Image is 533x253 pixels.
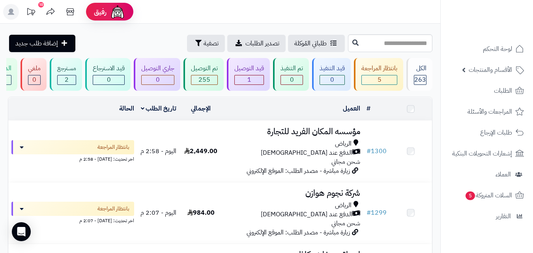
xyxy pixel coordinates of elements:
a: ملغي 0 [19,58,48,91]
span: 984.00 [187,208,215,217]
a: قيد الاسترجاع 0 [84,58,132,91]
div: جاري التوصيل [141,64,174,73]
div: تم التوصيل [191,64,218,73]
span: المراجعات والأسئلة [468,106,512,117]
a: تحديثات المنصة [21,4,41,22]
a: العميل [343,104,360,113]
div: 2 [58,75,76,84]
a: تصدير الطلبات [227,35,286,52]
div: ملغي [28,64,41,73]
a: إضافة طلب جديد [9,35,75,52]
span: رفيق [94,7,107,17]
span: إضافة طلب جديد [15,39,58,48]
a: تاريخ الطلب [141,104,177,113]
span: شحن مجاني [331,157,360,167]
span: 0 [156,75,160,84]
a: تم التنفيذ 0 [271,58,310,91]
span: بانتظار المراجعة [97,205,129,213]
div: 255 [191,75,217,84]
a: طلبات الإرجاع [445,123,528,142]
span: الطلبات [494,85,512,96]
span: تصدير الطلبات [245,39,279,48]
span: شحن مجاني [331,219,360,228]
a: قيد التنفيذ 0 [310,58,352,91]
span: إشعارات التحويلات البنكية [452,148,512,159]
span: السلات المتروكة [465,190,512,201]
span: 255 [198,75,210,84]
div: قيد التنفيذ [320,64,345,73]
a: #1300 [367,146,387,156]
a: التقارير [445,207,528,226]
a: الكل263 [405,58,434,91]
a: السلات المتروكة5 [445,186,528,205]
div: الكل [414,64,426,73]
span: 2 [65,75,69,84]
div: 1 [235,75,264,84]
span: 0 [290,75,294,84]
div: تم التنفيذ [281,64,303,73]
span: زيارة مباشرة - مصدر الطلب: الموقع الإلكتروني [247,228,350,237]
h3: شركة نجوم هوازن [225,189,360,198]
div: 0 [320,75,344,84]
a: مسترجع 2 [48,58,84,91]
img: ai-face.png [110,4,125,20]
div: 0 [281,75,303,84]
div: بانتظار المراجعة [361,64,397,73]
div: 0 [93,75,124,84]
h3: مؤسسه المكان الفريد للتجارة [225,127,360,136]
a: # [367,104,370,113]
span: 1 [247,75,251,84]
span: التقارير [496,211,511,222]
div: Open Intercom Messenger [12,222,31,241]
a: طلباتي المُوكلة [288,35,345,52]
span: طلبات الإرجاع [480,127,512,138]
div: 5 [362,75,397,84]
a: الإجمالي [191,104,211,113]
a: العملاء [445,165,528,184]
span: 5 [378,75,382,84]
div: قيد التوصيل [234,64,264,73]
div: اخر تحديث: [DATE] - 2:07 م [11,216,134,224]
a: قيد التوصيل 1 [225,58,271,91]
span: 5 [466,191,475,200]
span: تصفية [204,39,219,48]
span: اليوم - 2:07 م [140,208,176,217]
span: # [367,208,371,217]
span: الدفع عند [DEMOGRAPHIC_DATA] [261,148,352,157]
a: تم التوصيل 255 [182,58,225,91]
span: الدفع عند [DEMOGRAPHIC_DATA] [261,210,352,219]
div: 10 [38,2,44,7]
span: العملاء [496,169,511,180]
img: logo-2.png [479,21,526,37]
span: الرياض [335,139,352,148]
span: زيارة مباشرة - مصدر الطلب: الموقع الإلكتروني [247,166,350,176]
span: طلباتي المُوكلة [294,39,327,48]
a: إشعارات التحويلات البنكية [445,144,528,163]
button: تصفية [187,35,225,52]
span: اليوم - 2:58 م [140,146,176,156]
span: 2,449.00 [184,146,217,156]
span: 263 [414,75,426,84]
span: # [367,146,371,156]
div: اخر تحديث: [DATE] - 2:58 م [11,154,134,163]
a: جاري التوصيل 0 [132,58,182,91]
div: 0 [142,75,174,84]
a: الطلبات [445,81,528,100]
a: بانتظار المراجعة 5 [352,58,405,91]
span: لوحة التحكم [483,43,512,54]
span: بانتظار المراجعة [97,143,129,151]
div: مسترجع [57,64,76,73]
span: 0 [330,75,334,84]
div: 0 [28,75,40,84]
a: #1299 [367,208,387,217]
a: الحالة [119,104,134,113]
a: لوحة التحكم [445,39,528,58]
div: قيد الاسترجاع [93,64,125,73]
span: الرياض [335,201,352,210]
span: 0 [107,75,111,84]
a: المراجعات والأسئلة [445,102,528,121]
span: 0 [32,75,36,84]
span: الأقسام والمنتجات [469,64,512,75]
